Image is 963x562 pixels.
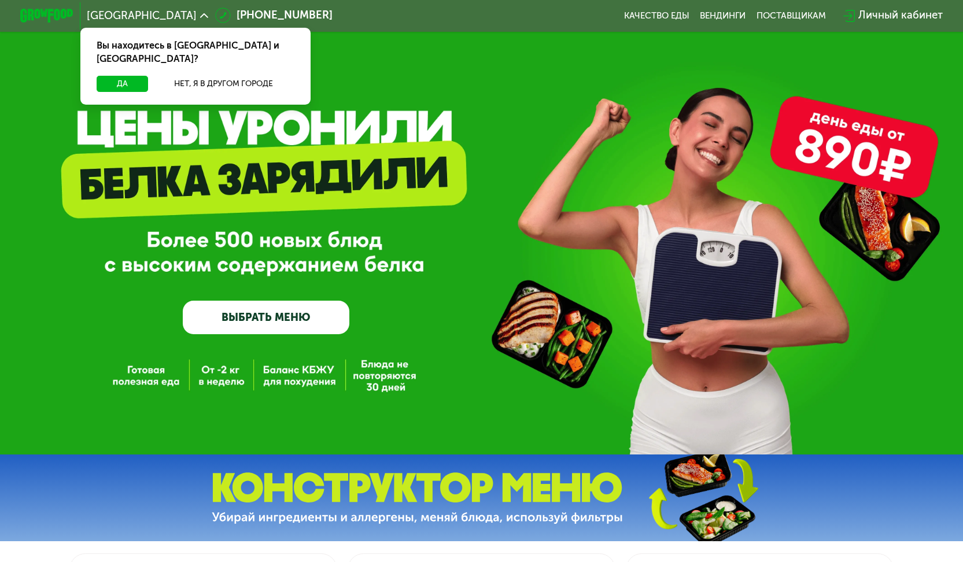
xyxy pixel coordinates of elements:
[80,28,311,76] div: Вы находитесь в [GEOGRAPHIC_DATA] и [GEOGRAPHIC_DATA]?
[183,301,349,334] a: ВЫБРАТЬ МЕНЮ
[97,76,148,92] button: Да
[700,10,746,21] a: Вендинги
[87,10,197,21] span: [GEOGRAPHIC_DATA]
[858,8,943,24] div: Личный кабинет
[757,10,826,21] div: поставщикам
[215,8,333,24] a: [PHONE_NUMBER]
[153,76,294,92] button: Нет, я в другом городе
[624,10,689,21] a: Качество еды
